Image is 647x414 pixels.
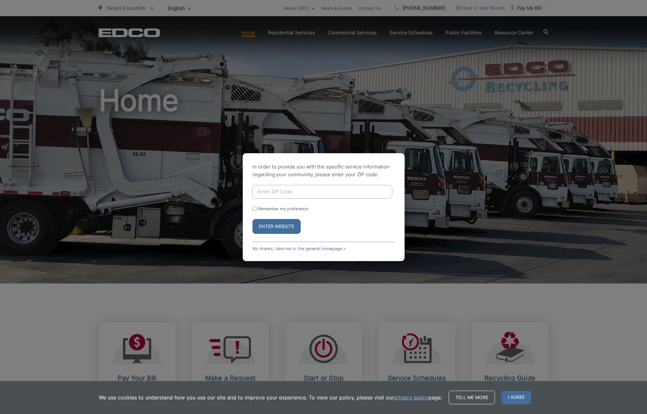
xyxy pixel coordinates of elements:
[252,219,301,234] button: Enter Website
[252,185,392,199] input: Enter ZIP Code
[449,391,495,404] a: Tell me more
[99,394,442,401] p: We use cookies to understand how you use our site and to improve your experience. To view our pol...
[252,246,346,251] a: No thanks, take me to the general homepage >
[501,391,531,404] span: I agree
[252,163,395,178] p: In order to provide you with the specific service information regarding your community, please en...
[258,206,308,211] label: Remember my preference
[394,394,429,401] a: privacy policy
